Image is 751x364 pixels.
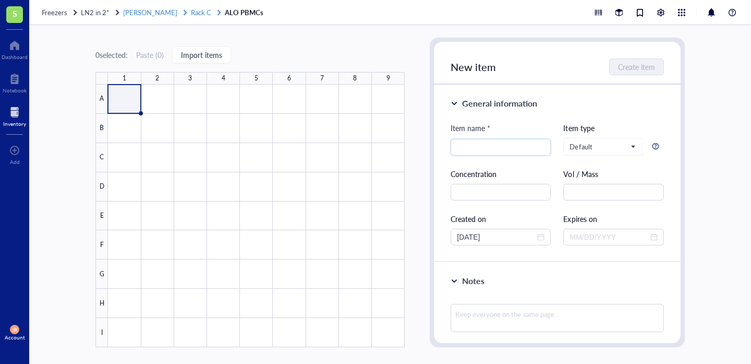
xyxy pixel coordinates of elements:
div: Concentration [451,168,551,180]
div: Add [10,159,20,165]
div: Account [5,334,25,340]
a: ALO PBMCs [225,8,265,17]
div: B [95,114,108,143]
button: Import items [172,46,231,63]
input: MM/DD/YYYY [457,231,535,243]
span: S [13,7,17,20]
a: Dashboard [2,37,28,60]
a: Inventory [3,104,26,127]
span: LN2 in 2* [81,7,110,17]
div: 8 [353,72,357,85]
div: General information [462,97,537,110]
span: Import items [181,51,222,59]
div: Item name [451,122,490,134]
div: A [95,85,108,114]
span: Default [570,142,634,151]
button: Create item [609,58,664,75]
div: 3 [188,72,192,85]
div: 2 [155,72,159,85]
div: Expires on [563,213,663,225]
div: I [95,318,108,347]
div: F [95,230,108,260]
span: Rack C [191,7,211,17]
div: Inventory [3,121,26,127]
div: D [95,172,108,202]
div: G [95,260,108,289]
div: Created on [451,213,551,225]
div: 5 [255,72,258,85]
a: Freezers [42,8,79,17]
button: Paste (0) [136,46,164,63]
div: 1 [123,72,126,85]
a: Notebook [3,71,27,93]
div: Vol / Mass [563,168,663,180]
div: Item type [563,122,663,134]
span: New item [451,60,496,74]
a: LN2 in 2* [81,8,121,17]
div: Dashboard [2,54,28,60]
div: 4 [222,72,225,85]
div: Notes [462,275,484,287]
div: Notebook [3,87,27,93]
div: 9 [386,72,390,85]
div: 7 [320,72,324,85]
div: 6 [287,72,291,85]
div: E [95,202,108,231]
span: Freezers [42,7,67,17]
div: C [95,143,108,172]
span: [PERSON_NAME] [123,7,177,17]
div: 0 selected: [95,49,128,61]
div: H [95,289,108,318]
input: MM/DD/YYYY [570,231,648,243]
span: JR [12,326,17,333]
a: [PERSON_NAME]Rack C [123,8,223,17]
